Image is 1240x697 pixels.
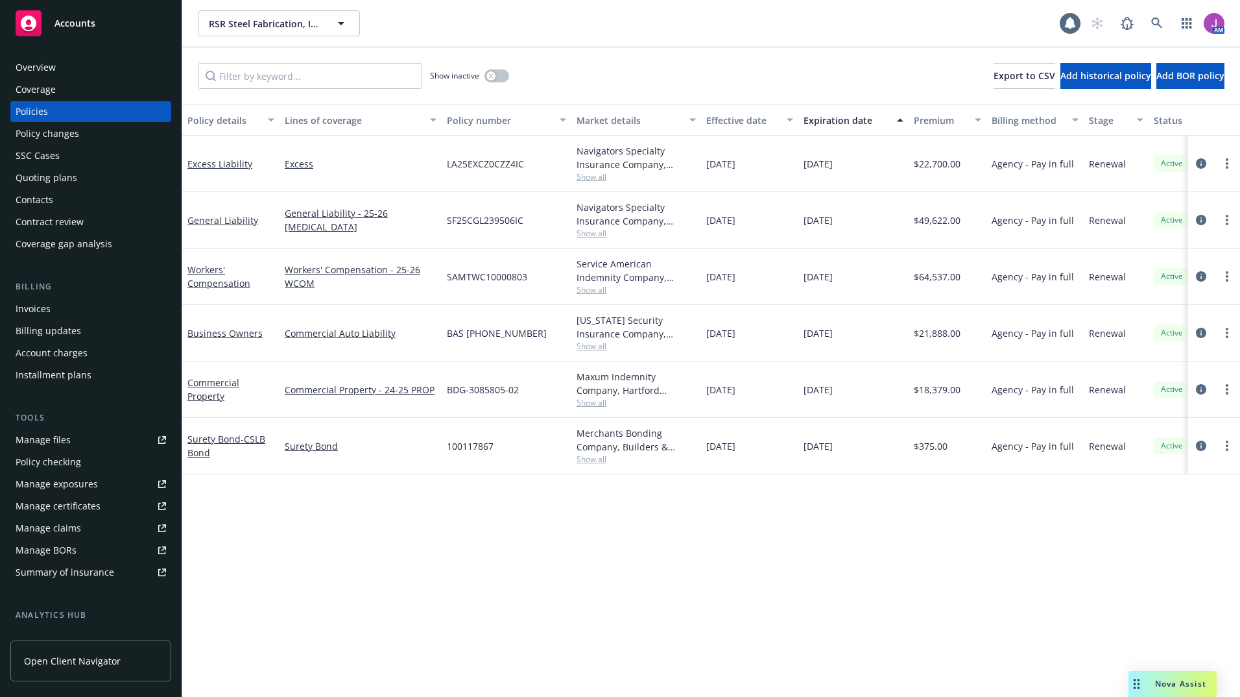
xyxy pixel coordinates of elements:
[577,201,696,228] div: Navigators Specialty Insurance Company, Hartford Insurance Group, Amwins
[10,518,171,539] a: Manage claims
[909,104,986,136] button: Premium
[1060,69,1151,82] span: Add historical policy
[1193,438,1209,454] a: circleInformation
[209,17,321,31] span: RSR Steel Fabrication, Inc.
[16,540,77,561] div: Manage BORs
[10,627,171,648] a: Loss summary generator
[1128,671,1145,697] div: Drag to move
[804,270,833,284] span: [DATE]
[1089,439,1126,453] span: Renewal
[992,270,1074,284] span: Agency - Pay in full
[1156,69,1224,82] span: Add BOR policy
[914,157,960,171] span: $22,700.00
[447,383,519,397] span: BDG-3085805-02
[16,212,84,232] div: Contract review
[430,70,479,81] span: Show inactive
[992,214,1074,227] span: Agency - Pay in full
[198,63,422,89] input: Filter by keyword...
[1155,678,1206,689] span: Nova Assist
[1219,212,1235,228] a: more
[1089,157,1126,171] span: Renewal
[16,123,79,144] div: Policy changes
[804,326,833,340] span: [DATE]
[1089,383,1126,397] span: Renewal
[447,270,527,284] span: SAMTWC10000803
[701,104,798,136] button: Effective date
[447,157,524,171] span: LA25EXCZ0CZZ4IC
[10,365,171,385] a: Installment plans
[804,383,833,397] span: [DATE]
[10,496,171,517] a: Manage certificates
[198,10,360,36] button: RSR Steel Fabrication, Inc.
[10,609,171,622] div: Analytics hub
[1156,63,1224,89] button: Add BOR policy
[1174,10,1200,36] a: Switch app
[804,157,833,171] span: [DATE]
[1144,10,1170,36] a: Search
[285,326,436,340] a: Commercial Auto Liability
[182,104,280,136] button: Policy details
[16,562,114,583] div: Summary of insurance
[1219,382,1235,397] a: more
[914,383,960,397] span: $18,379.00
[914,214,960,227] span: $49,622.00
[285,439,436,453] a: Surety Bond
[1084,104,1149,136] button: Stage
[1060,63,1151,89] button: Add historical policy
[10,299,171,319] a: Invoices
[1193,269,1209,284] a: circleInformation
[16,474,98,495] div: Manage exposures
[285,157,436,171] a: Excess
[1219,156,1235,171] a: more
[994,63,1055,89] button: Export to CSV
[16,299,51,319] div: Invoices
[447,114,552,127] div: Policy number
[804,439,833,453] span: [DATE]
[1159,440,1185,452] span: Active
[10,57,171,78] a: Overview
[10,430,171,450] a: Manage files
[16,452,81,472] div: Policy checking
[10,474,171,495] a: Manage exposures
[992,439,1074,453] span: Agency - Pay in full
[187,114,260,127] div: Policy details
[571,104,701,136] button: Market details
[577,114,682,127] div: Market details
[994,69,1055,82] span: Export to CSV
[16,496,101,517] div: Manage certificates
[187,433,265,459] a: Surety Bond
[992,114,1064,127] div: Billing method
[10,411,171,424] div: Tools
[706,114,779,127] div: Effective date
[706,214,735,227] span: [DATE]
[1193,212,1209,228] a: circleInformation
[10,212,171,232] a: Contract review
[1219,269,1235,284] a: more
[285,263,436,290] a: Workers' Compensation - 25-26 WCOM
[187,214,258,226] a: General Liability
[10,343,171,363] a: Account charges
[1193,325,1209,341] a: circleInformation
[992,326,1074,340] span: Agency - Pay in full
[1128,671,1217,697] button: Nova Assist
[1114,10,1140,36] a: Report a Bug
[16,343,88,363] div: Account charges
[577,454,696,465] span: Show all
[447,439,494,453] span: 100117867
[1159,271,1185,282] span: Active
[577,341,696,352] span: Show all
[16,518,81,539] div: Manage claims
[447,214,523,227] span: SF25CGL239506IC
[285,206,436,234] a: General Liability - 25-26 [MEDICAL_DATA]
[10,321,171,341] a: Billing updates
[577,257,696,284] div: Service American Indemnity Company, Service American Indemnity Company, Method Insurance
[577,228,696,239] span: Show all
[706,439,735,453] span: [DATE]
[1089,270,1126,284] span: Renewal
[992,383,1074,397] span: Agency - Pay in full
[577,313,696,341] div: [US_STATE] Security Insurance Company, Liberty Mutual
[914,326,960,340] span: $21,888.00
[706,270,735,284] span: [DATE]
[16,365,91,385] div: Installment plans
[1084,10,1110,36] a: Start snowing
